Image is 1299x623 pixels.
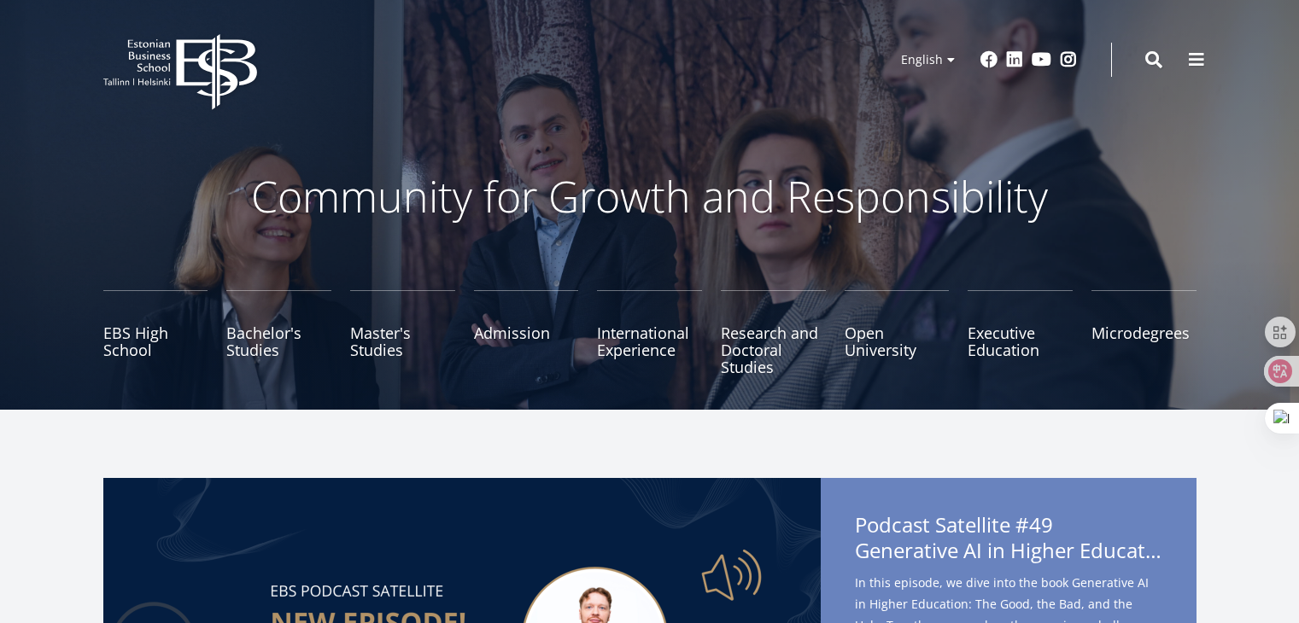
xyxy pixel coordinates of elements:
[103,290,208,376] a: EBS High School
[197,171,1103,222] p: Community for Growth and Responsibility
[1091,290,1197,376] a: Microdegrees
[474,290,579,376] a: Admission
[968,290,1073,376] a: Executive Education
[1032,51,1051,68] a: Youtube
[721,290,826,376] a: Research and Doctoral Studies
[855,512,1162,568] span: Podcast Satellite #49
[845,290,950,376] a: Open University
[980,51,998,68] a: Facebook
[1060,51,1077,68] a: Instagram
[597,290,702,376] a: International Experience
[350,290,455,376] a: Master's Studies
[226,290,331,376] a: Bachelor's Studies
[1006,51,1023,68] a: Linkedin
[855,538,1162,563] span: Generative AI in Higher Education: The Good, the Bad, and the Ugly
